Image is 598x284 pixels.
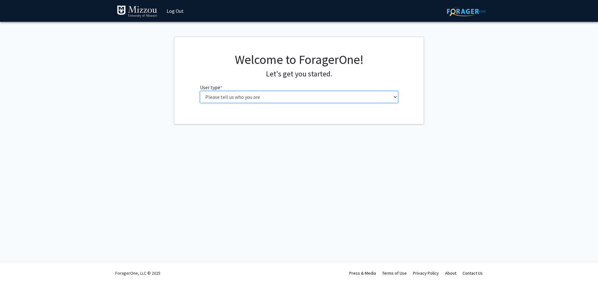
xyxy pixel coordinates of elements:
[349,270,376,276] a: Press & Media
[445,270,456,276] a: About
[200,84,222,91] label: User type
[200,52,398,67] h1: Welcome to ForagerOne!
[200,70,398,79] h4: Let's get you started.
[413,270,439,276] a: Privacy Policy
[382,270,407,276] a: Terms of Use
[5,256,26,279] iframe: Chat
[447,7,486,16] img: ForagerOne Logo
[463,270,483,276] a: Contact Us
[115,262,160,284] div: ForagerOne, LLC © 2025
[117,5,157,18] img: University of Missouri Logo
